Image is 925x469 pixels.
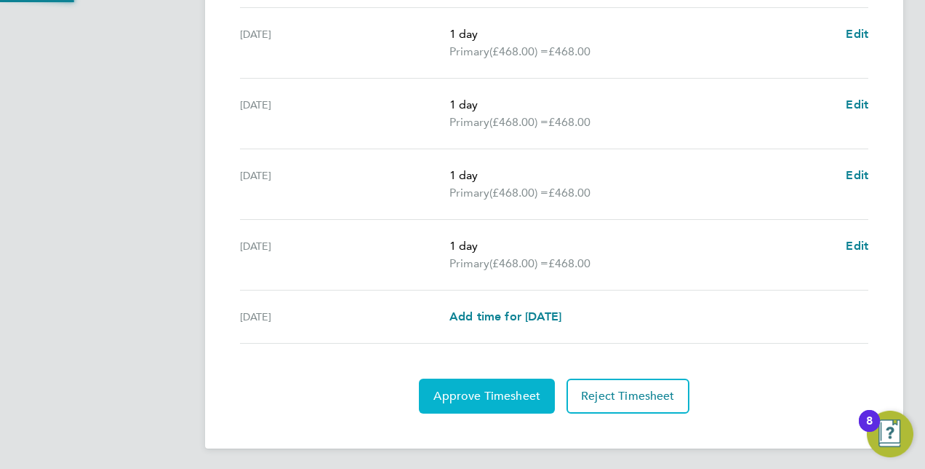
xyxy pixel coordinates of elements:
[548,115,590,129] span: £468.00
[449,310,561,323] span: Add time for [DATE]
[866,421,873,440] div: 8
[449,308,561,326] a: Add time for [DATE]
[489,115,548,129] span: (£468.00) =
[846,96,868,114] a: Edit
[449,25,834,43] p: 1 day
[548,44,590,58] span: £468.00
[449,167,834,184] p: 1 day
[449,184,489,202] span: Primary
[566,379,689,414] button: Reject Timesheet
[449,43,489,60] span: Primary
[433,389,540,403] span: Approve Timesheet
[846,237,868,255] a: Edit
[449,114,489,131] span: Primary
[548,256,590,270] span: £468.00
[581,389,675,403] span: Reject Timesheet
[867,411,913,457] button: Open Resource Center, 8 new notifications
[489,186,548,200] span: (£468.00) =
[240,25,449,60] div: [DATE]
[846,25,868,43] a: Edit
[240,308,449,326] div: [DATE]
[449,96,834,114] p: 1 day
[846,27,868,41] span: Edit
[489,44,548,58] span: (£468.00) =
[846,168,868,182] span: Edit
[548,186,590,200] span: £468.00
[419,379,555,414] button: Approve Timesheet
[240,96,449,131] div: [DATE]
[449,255,489,272] span: Primary
[449,237,834,255] p: 1 day
[489,256,548,270] span: (£468.00) =
[846,239,868,253] span: Edit
[846,167,868,184] a: Edit
[240,167,449,202] div: [DATE]
[240,237,449,272] div: [DATE]
[846,98,868,111] span: Edit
